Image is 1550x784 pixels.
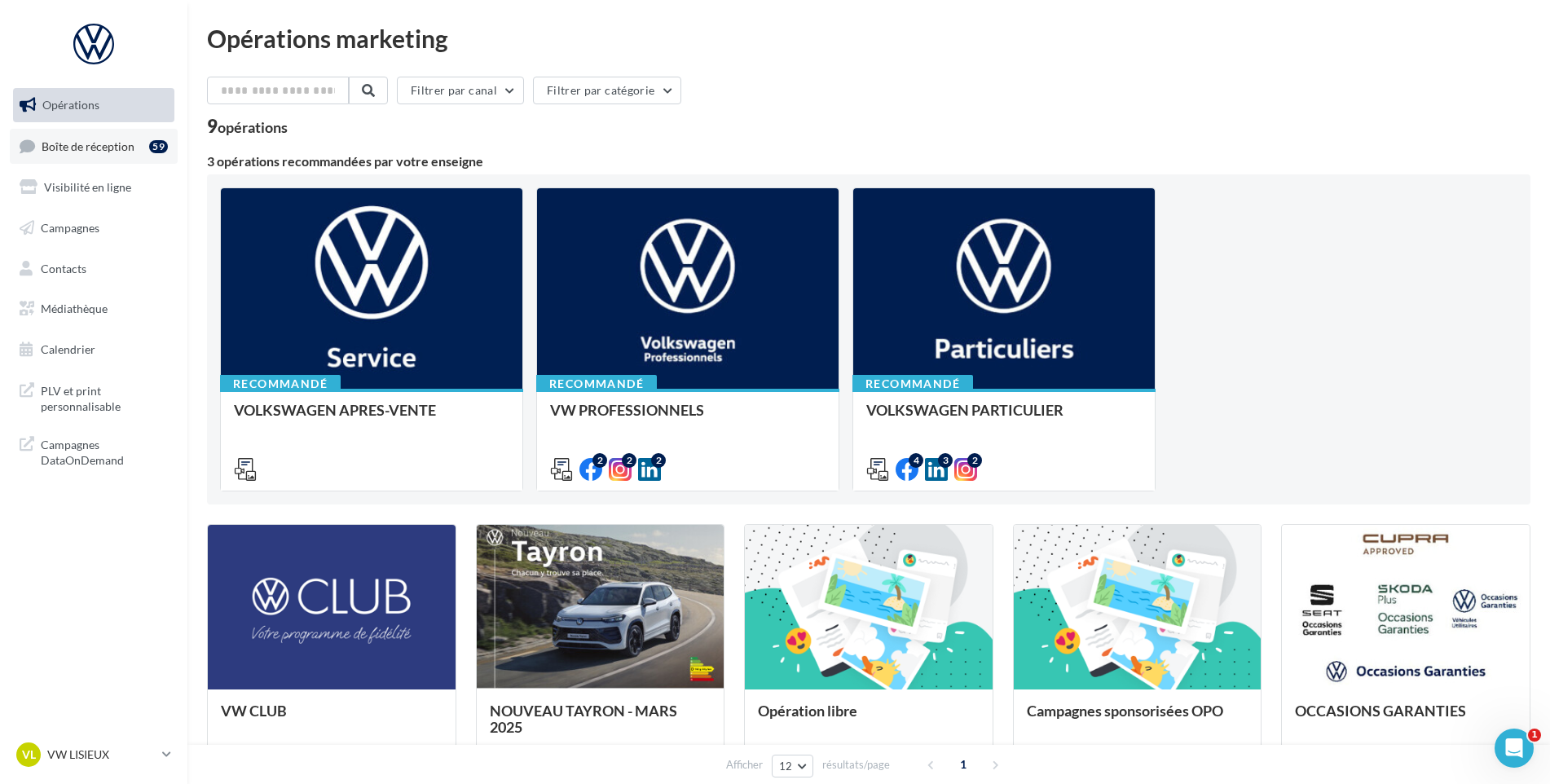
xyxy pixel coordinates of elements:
span: Campagnes sponsorisées OPO [1027,702,1223,720]
span: Afficher [726,757,763,773]
div: 3 opérations recommandées par votre enseigne [207,155,1530,168]
div: Recommandé [852,375,973,393]
a: Campagnes DataOnDemand [10,427,178,475]
span: Campagnes [41,221,99,235]
span: VW PROFESSIONNELS [550,401,704,419]
iframe: Intercom live chat [1495,729,1534,768]
div: 9 [207,117,288,135]
span: Campagnes DataOnDemand [41,434,168,469]
span: Calendrier [41,342,95,356]
span: OCCASIONS GARANTIES [1295,702,1466,720]
span: VL [22,747,36,763]
div: 2 [651,453,666,468]
button: 12 [772,755,813,777]
span: NOUVEAU TAYRON - MARS 2025 [490,702,677,736]
span: résultats/page [822,757,890,773]
span: VOLKSWAGEN APRES-VENTE [234,401,436,419]
a: Calendrier [10,333,178,367]
span: 12 [779,760,793,773]
span: 1 [950,751,976,777]
a: Boîte de réception59 [10,129,178,164]
span: PLV et print personnalisable [41,380,168,415]
div: Recommandé [220,375,341,393]
span: 1 [1528,729,1541,742]
div: 2 [967,453,982,468]
span: Médiathèque [41,302,108,315]
div: opérations [218,120,288,134]
span: Opérations [42,98,99,112]
a: PLV et print personnalisable [10,373,178,421]
a: Opérations [10,88,178,122]
div: 59 [149,140,168,153]
button: Filtrer par canal [397,77,524,104]
a: Visibilité en ligne [10,170,178,205]
div: Recommandé [536,375,657,393]
div: 2 [622,453,636,468]
div: 4 [909,453,923,468]
button: Filtrer par catégorie [533,77,681,104]
span: Boîte de réception [42,139,134,152]
span: Opération libre [758,702,857,720]
div: Opérations marketing [207,26,1530,51]
span: VW CLUB [221,702,287,720]
span: Visibilité en ligne [44,180,131,194]
a: Médiathèque [10,292,178,326]
a: VL VW LISIEUX [13,739,174,770]
span: VOLKSWAGEN PARTICULIER [866,401,1063,419]
div: 2 [592,453,607,468]
div: 3 [938,453,953,468]
a: Contacts [10,252,178,286]
p: VW LISIEUX [47,747,156,763]
span: Contacts [41,261,86,275]
a: Campagnes [10,211,178,245]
